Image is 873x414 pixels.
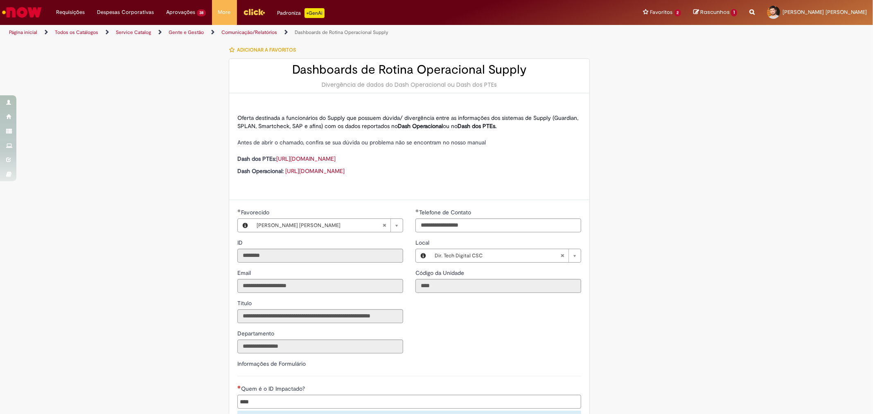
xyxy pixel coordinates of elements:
abbr: Limpar campo Favorecido [378,219,390,232]
span: Somente leitura - Departamento [237,330,276,337]
div: Divergência de dados do Dash Operacional ou Dash dos PTEs [237,81,581,89]
span: Favorecido, Bruno Gusmao Oliveira [241,209,271,216]
strong: Dash Operacional: [237,167,284,175]
div: Padroniza [277,8,325,18]
strong: Dash dos PTEs. [458,122,496,130]
h2: Dashboards de Rotina Operacional Supply [237,63,581,76]
span: Local [415,239,431,246]
span: Obrigatório Preenchido [415,209,419,212]
strong: Dash Operacional [398,122,443,130]
span: 1 [731,9,737,16]
span: Telefone de Contato [419,209,473,216]
span: Somente leitura - ID [237,239,244,246]
span: Favoritos [650,8,673,16]
a: Dir. Tech Digital CSCLimpar campo Local [431,249,581,262]
span: Necessários [237,385,241,389]
img: ServiceNow [1,4,43,20]
button: Favorecido, Visualizar este registro Bruno Gusmao Oliveira [238,219,253,232]
span: Requisições [56,8,85,16]
input: Código da Unidade [415,279,581,293]
a: [URL][DOMAIN_NAME] [285,167,345,175]
span: Oferta destinada a funcionários do Supply que possuem dúvida/ divergência entre as informações do... [237,114,578,130]
span: Aprovações [166,8,195,16]
ul: Trilhas de página [6,25,576,40]
p: +GenAi [305,8,325,18]
a: Comunicação/Relatórios [221,29,277,36]
span: More [218,8,231,16]
span: Antes de abrir o chamado, confira se sua dúvida ou problema não se encontram no nosso manual [237,139,486,146]
a: [URL][DOMAIN_NAME] [276,155,336,162]
label: Somente leitura - ID [237,239,244,247]
abbr: Limpar campo Local [556,249,568,262]
a: Rascunhos [693,9,737,16]
a: Dashboards de Rotina Operacional Supply [295,29,388,36]
a: Página inicial [9,29,37,36]
button: Adicionar a Favoritos [229,41,300,59]
span: Despesas Corporativas [97,8,154,16]
span: [PERSON_NAME] [PERSON_NAME] [257,219,382,232]
span: Obrigatório Preenchido [237,209,241,212]
label: Informações de Formulário [237,360,306,367]
label: Somente leitura - Email [237,269,253,277]
span: [PERSON_NAME] [PERSON_NAME] [783,9,867,16]
a: Todos os Catálogos [55,29,98,36]
input: Email [237,279,403,293]
span: Quem é o ID Impactado? [241,385,307,392]
input: Título [237,309,403,323]
input: ID [237,249,403,263]
span: Adicionar a Favoritos [237,47,296,53]
span: 2 [674,9,681,16]
a: Service Catalog [116,29,151,36]
label: Somente leitura - Título [237,299,253,307]
input: Departamento [237,340,403,353]
label: Somente leitura - Código da Unidade [415,269,466,277]
label: Somente leitura - Departamento [237,329,276,337]
button: Local, Visualizar este registro Dir. Tech Digital CSC [416,249,431,262]
span: 38 [197,9,206,16]
a: Gente e Gestão [169,29,204,36]
input: Telefone de Contato [415,218,581,232]
a: [PERSON_NAME] [PERSON_NAME]Limpar campo Favorecido [253,219,403,232]
span: Somente leitura - Título [237,299,253,307]
span: Dir. Tech Digital CSC [435,249,560,262]
strong: Dash dos PTEs: [237,155,276,162]
span: Rascunhos [700,8,730,16]
img: click_logo_yellow_360x200.png [243,6,265,18]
